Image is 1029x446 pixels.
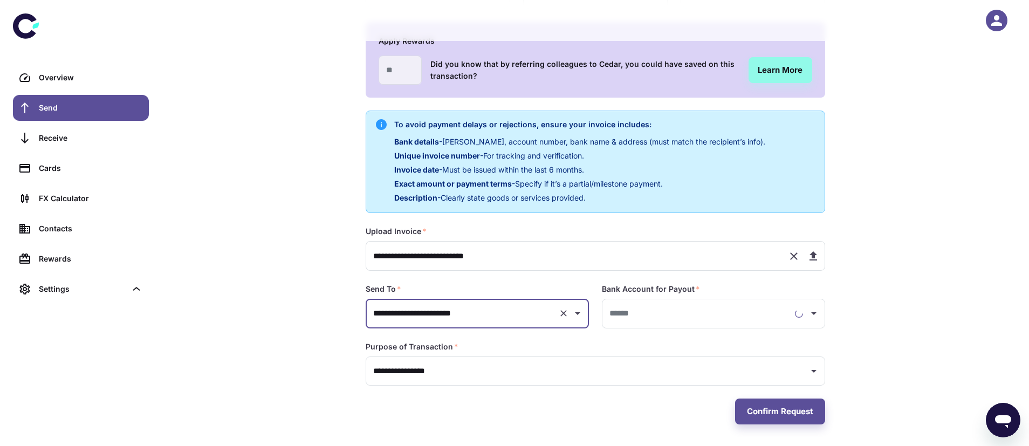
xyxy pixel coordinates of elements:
span: Exact amount or payment terms [394,179,512,188]
label: Upload Invoice [366,226,427,237]
a: Learn More [749,57,812,83]
button: Confirm Request [735,399,825,424]
h6: Did you know that by referring colleagues to Cedar, you could have saved on this transaction? [430,58,740,82]
div: Contacts [39,223,142,235]
p: - Clearly state goods or services provided. [394,192,765,204]
a: Overview [13,65,149,91]
p: - For tracking and verification. [394,150,765,162]
a: Contacts [13,216,149,242]
a: Cards [13,155,149,181]
a: FX Calculator [13,186,149,211]
a: Send [13,95,149,121]
div: Settings [13,276,149,302]
span: Bank details [394,137,439,146]
button: Open [806,306,821,321]
div: Send [39,102,142,114]
div: Overview [39,72,142,84]
div: Receive [39,132,142,144]
span: Invoice date [394,165,439,174]
button: Clear [556,306,571,321]
p: - [PERSON_NAME], account number, bank name & address (must match the recipient’s info). [394,136,765,148]
iframe: Button to launch messaging window [986,403,1020,437]
h6: To avoid payment delays or rejections, ensure your invoice includes: [394,119,765,131]
a: Receive [13,125,149,151]
a: Rewards [13,246,149,272]
p: - Must be issued within the last 6 months. [394,164,765,176]
label: Bank Account for Payout [602,284,700,294]
label: Purpose of Transaction [366,341,458,352]
span: Unique invoice number [394,151,480,160]
label: Send To [366,284,401,294]
div: Cards [39,162,142,174]
button: Open [806,363,821,379]
button: Open [570,306,585,321]
div: Settings [39,283,126,295]
div: Rewards [39,253,142,265]
div: FX Calculator [39,193,142,204]
p: - Specify if it’s a partial/milestone payment. [394,178,765,190]
span: Description [394,193,437,202]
